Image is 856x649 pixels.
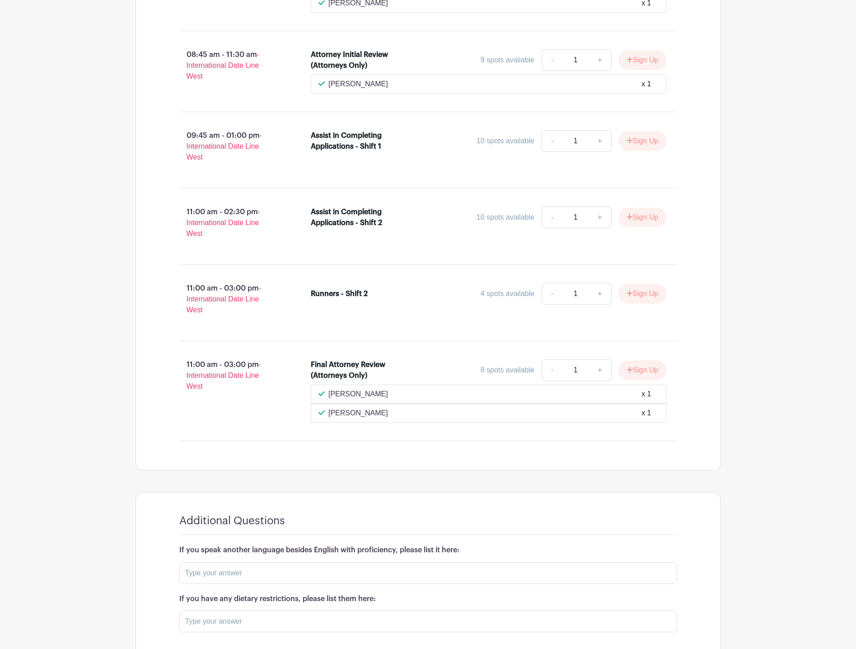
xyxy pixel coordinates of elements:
h4: Additional Questions [179,514,285,527]
div: Assist in Completing Applications - Shift 2 [311,207,389,228]
a: + [589,283,611,305]
div: Runners - Shift 2 [311,288,368,299]
button: Sign Up [619,208,666,227]
h6: If you speak another language besides English with proficiency, please list it here: [179,546,677,555]
p: [PERSON_NAME] [328,408,388,419]
p: 08:45 am - 11:30 am [165,46,297,85]
a: + [589,359,611,381]
p: [PERSON_NAME] [328,389,388,400]
a: - [542,359,562,381]
div: 4 spots available [481,288,534,299]
span: - International Date Line West [187,132,262,161]
button: Sign Up [619,132,666,150]
p: 11:00 am - 02:30 pm [165,203,297,243]
a: + [589,207,611,228]
a: - [542,283,562,305]
input: Type your answer [179,562,677,584]
span: - International Date Line West [187,51,259,80]
p: [PERSON_NAME] [328,79,388,89]
a: - [542,130,562,152]
div: Final Attorney Review (Attorneys Only) [311,359,389,381]
a: - [542,207,562,228]
div: 10 spots available [477,136,534,146]
a: + [589,130,611,152]
a: - [542,49,562,71]
a: + [589,49,611,71]
div: x 1 [641,408,651,419]
div: x 1 [641,79,651,89]
h6: If you have any dietary restrictions, please list them here: [179,595,677,603]
div: Attorney Initial Review (Attorneys Only) [311,49,389,71]
div: 8 spots available [481,365,534,376]
p: 11:00 am - 03:00 pm [165,356,297,395]
span: - International Date Line West [187,361,261,390]
span: - International Date Line West [187,284,261,314]
button: Sign Up [619,51,666,70]
button: Sign Up [619,284,666,303]
div: Assist in Completing Applications - Shift 1 [311,130,389,152]
div: 9 spots available [481,55,534,66]
div: x 1 [641,389,651,400]
p: 11:00 am - 03:00 pm [165,279,297,319]
p: 09:45 am - 01:00 pm [165,127,297,166]
input: Type your answer [179,611,677,632]
div: 10 spots available [477,212,534,223]
span: - International Date Line West [187,208,260,237]
button: Sign Up [619,361,666,380]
